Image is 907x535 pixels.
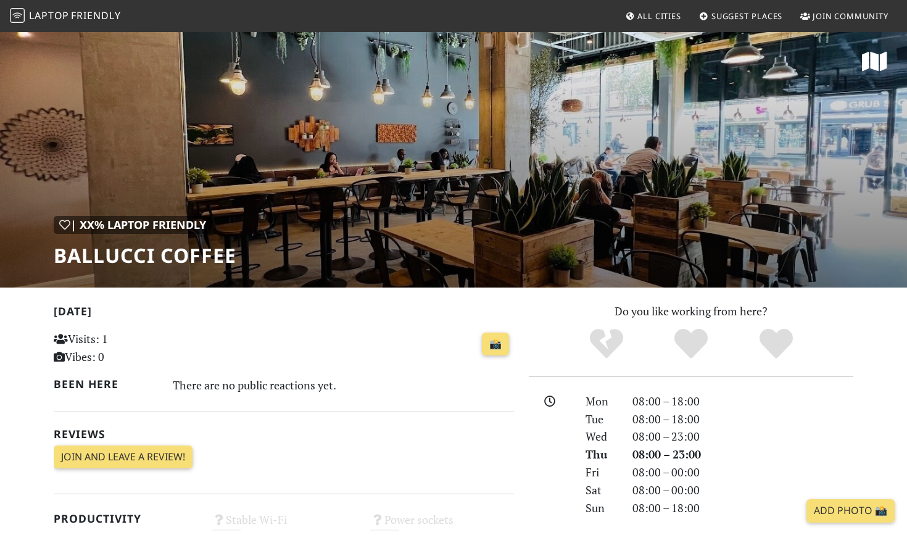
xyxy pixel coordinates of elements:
div: Wed [578,428,625,446]
h2: [DATE] [54,305,514,323]
div: Sat [578,481,625,499]
div: Tue [578,410,625,428]
span: Friendly [71,9,120,22]
p: Do you like working from here? [529,302,853,320]
h2: Reviews [54,428,514,441]
div: 08:00 – 18:00 [625,410,861,428]
a: Add Photo 📸 [806,499,895,523]
div: No [564,327,649,361]
span: Laptop [29,9,69,22]
img: LaptopFriendly [10,8,25,23]
div: Yes [648,327,734,361]
h1: Ballucci Coffee [54,244,236,267]
a: Join and leave a review! [54,446,193,469]
span: Join Community [813,10,888,22]
span: Suggest Places [711,10,783,22]
a: Join Community [795,5,893,27]
a: 📸 [482,333,509,356]
div: 08:00 – 23:00 [625,428,861,446]
a: All Cities [620,5,686,27]
div: Mon [578,392,625,410]
a: Suggest Places [694,5,788,27]
p: Visits: 1 Vibes: 0 [54,330,197,366]
div: Definitely! [734,327,819,361]
div: 08:00 – 18:00 [625,392,861,410]
div: Sun [578,499,625,517]
div: Thu [578,446,625,463]
div: 08:00 – 18:00 [625,499,861,517]
div: 08:00 – 00:00 [625,463,861,481]
div: 08:00 – 00:00 [625,481,861,499]
div: There are no public reactions yet. [173,375,515,395]
div: Fri [578,463,625,481]
h2: Been here [54,378,158,391]
a: LaptopFriendly LaptopFriendly [10,6,121,27]
span: All Cities [637,10,681,22]
div: 08:00 – 23:00 [625,446,861,463]
h2: Productivity [54,512,197,525]
div: | XX% Laptop Friendly [54,216,212,234]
